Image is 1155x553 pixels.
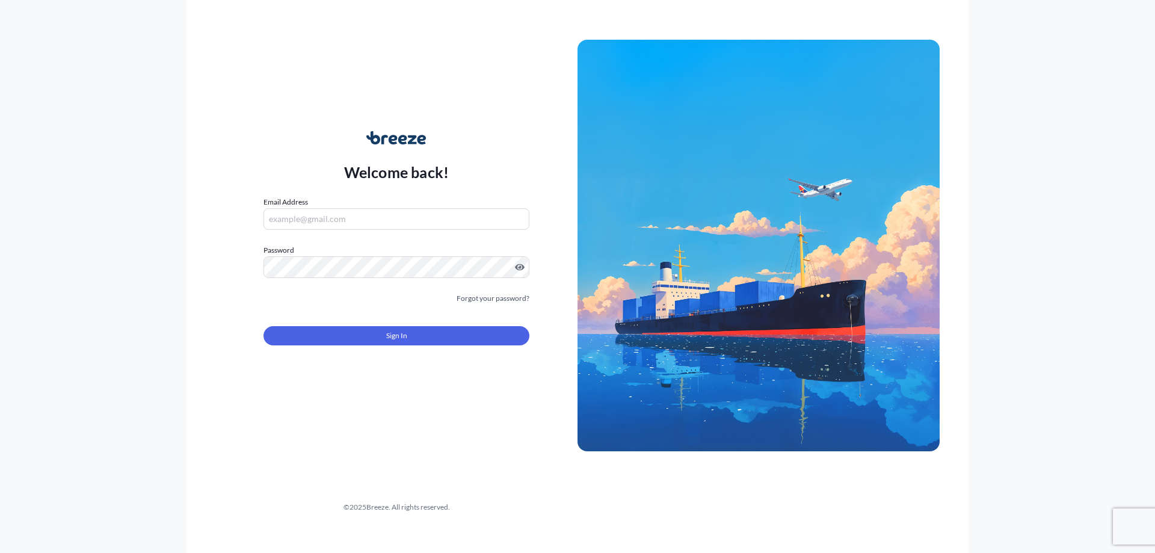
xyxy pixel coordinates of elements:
[344,162,449,182] p: Welcome back!
[263,326,529,345] button: Sign In
[577,40,940,451] img: Ship illustration
[263,208,529,230] input: example@gmail.com
[515,262,525,272] button: Show password
[457,292,529,304] a: Forgot your password?
[263,244,529,256] label: Password
[215,501,577,513] div: © 2025 Breeze. All rights reserved.
[386,330,407,342] span: Sign In
[263,196,308,208] label: Email Address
